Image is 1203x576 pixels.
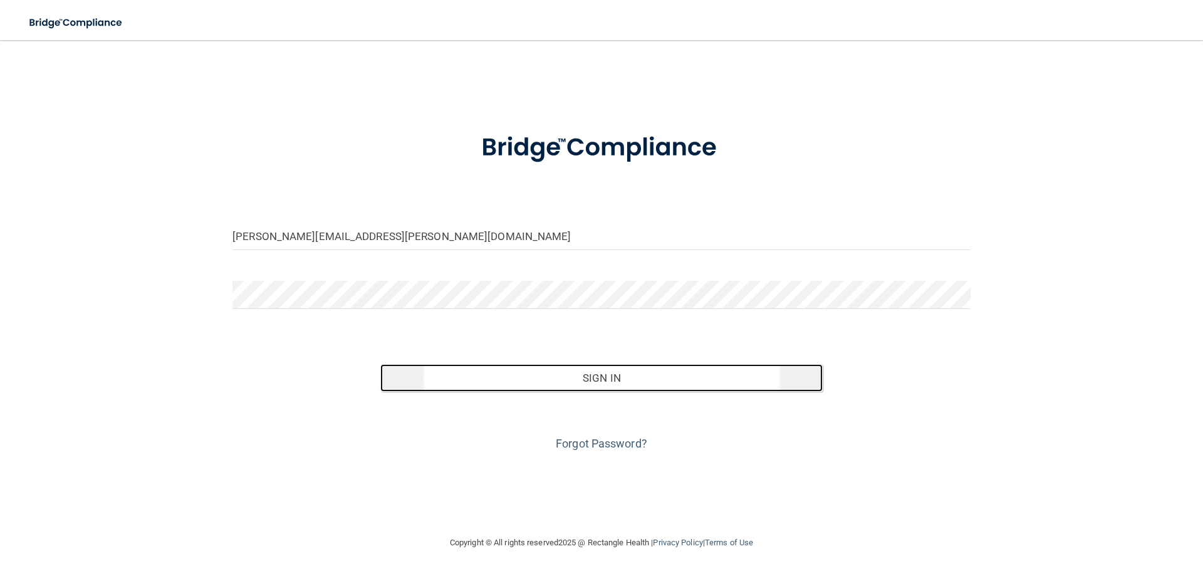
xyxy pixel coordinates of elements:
input: Email [232,222,971,250]
a: Forgot Password? [556,437,647,450]
a: Terms of Use [705,538,753,547]
img: bridge_compliance_login_screen.278c3ca4.svg [456,115,747,181]
button: Sign In [380,364,823,392]
a: Privacy Policy [653,538,702,547]
div: Copyright © All rights reserved 2025 @ Rectangle Health | | [373,523,830,563]
img: bridge_compliance_login_screen.278c3ca4.svg [19,10,134,36]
